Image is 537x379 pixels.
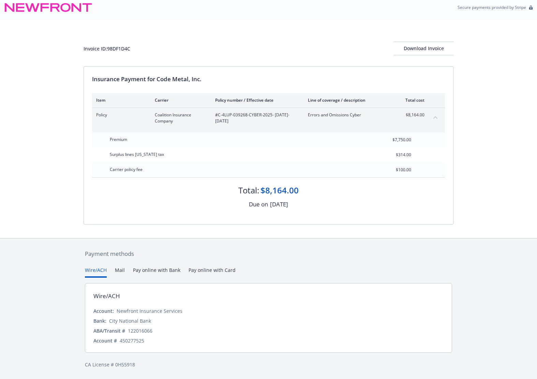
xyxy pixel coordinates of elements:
div: Due on [249,200,268,209]
span: Errors and Omissions Cyber [308,112,388,118]
p: Secure payments provided by Stripe [458,4,526,10]
div: Wire/ACH [93,292,120,301]
div: $8,164.00 [260,185,299,196]
div: Invoice ID: 98DF1D4C [84,45,130,52]
input: 0.00 [371,135,415,145]
span: Surplus lines [US_STATE] tax [110,151,164,157]
span: #C-4LUP-039268-CYBER-2025 - [DATE]-[DATE] [215,112,297,124]
div: Policy number / Effective date [215,97,297,103]
div: ABA/Transit # [93,327,125,334]
div: [DATE] [270,200,288,209]
div: Line of coverage / description [308,97,388,103]
button: Pay online with Bank [133,266,180,278]
button: Pay online with Card [189,266,236,278]
div: Total cost [399,97,424,103]
div: CA License # 0H55918 [85,361,452,368]
button: Download Invoice [394,42,453,55]
span: Coalition Insurance Company [155,112,204,124]
input: 0.00 [371,165,415,175]
div: Insurance Payment for Code Metal, Inc. [92,75,445,84]
div: City National Bank [109,317,151,324]
div: Carrier [155,97,204,103]
div: 122016066 [128,327,152,334]
span: Carrier policy fee [110,166,143,172]
div: Account: [93,307,114,315]
div: 450277525 [120,337,144,344]
span: $8,164.00 [399,112,424,118]
div: Account # [93,337,117,344]
div: Payment methods [85,249,452,258]
span: Premium [110,136,127,142]
div: Newfront Insurance Services [117,307,182,315]
button: collapse content [430,112,441,123]
button: Mail [115,266,125,278]
div: PolicyCoalition Insurance Company#C-4LUP-039268-CYBER-2025- [DATE]-[DATE]Errors and Omissions Cyb... [92,108,445,128]
div: Item [96,97,144,103]
div: Total: [238,185,259,196]
input: 0.00 [371,150,415,160]
div: Bank: [93,317,106,324]
span: Policy [96,112,144,118]
button: Wire/ACH [85,266,107,278]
